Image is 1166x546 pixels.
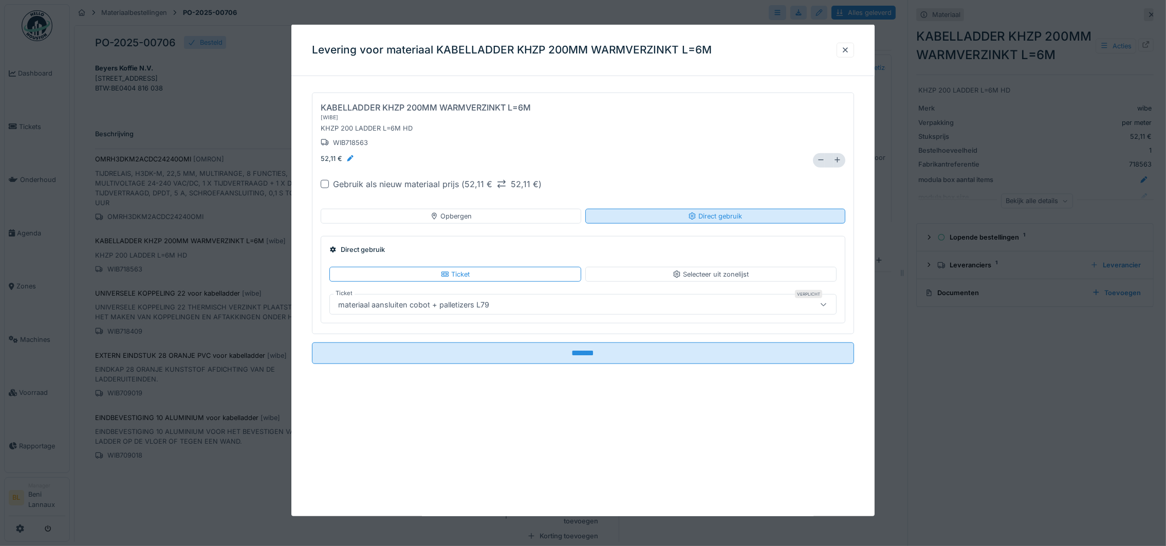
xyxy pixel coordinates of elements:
div: Gebruik als nieuw materiaal prijs ( ) [333,178,542,190]
div: Verplicht [795,290,822,298]
h3: Levering voor materiaal KABELLADDER KHZP 200MM WARMVERZINKT L=6M [312,44,712,57]
div: Direct gebruik [688,211,742,221]
div: Opbergen [430,211,472,221]
div: KHZP 200 LADDER L=6M HD [321,121,787,135]
div: 52,11 € [321,154,355,163]
div: materiaal aansluiten cobot + palletizers L79 [334,299,493,310]
div: KABELLADDER KHZP 200MM WARMVERZINKT L=6M [321,101,531,114]
div: 52,11 € 52,11 € [465,178,539,190]
div: [ wibe ] [321,114,338,121]
div: Ticket [441,269,470,279]
div: Direct gebruik [329,245,837,254]
label: Ticket [334,289,355,298]
div: WIB718563 [321,137,368,147]
div: Selecteer uit zonelijst [673,269,749,279]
